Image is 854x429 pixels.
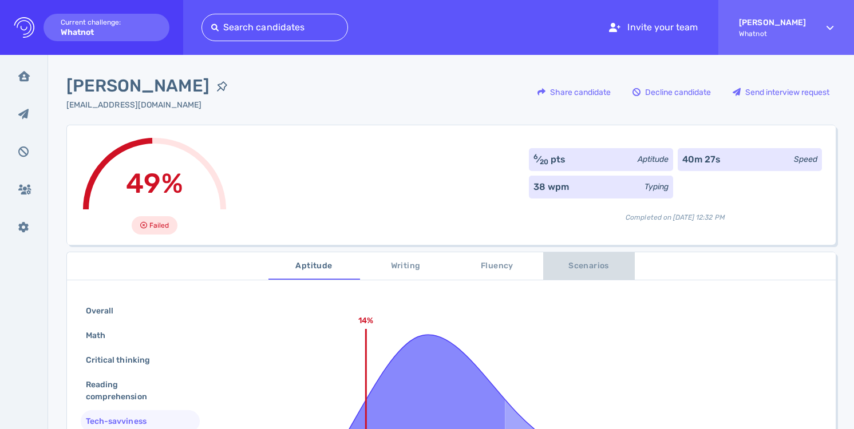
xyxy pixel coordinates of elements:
span: Fluency [458,259,536,273]
div: 38 wpm [533,180,569,194]
button: Decline candidate [626,78,717,106]
span: Writing [367,259,445,273]
span: [PERSON_NAME] [66,73,209,99]
div: Typing [645,181,669,193]
button: Send interview request [726,78,836,106]
div: Completed on [DATE] 12:32 PM [529,203,822,223]
span: Failed [149,219,169,232]
div: Overall [84,303,127,319]
div: Decline candidate [627,79,717,105]
strong: [PERSON_NAME] [739,18,806,27]
div: Speed [794,153,817,165]
span: 49% [126,167,183,200]
sub: 20 [540,158,548,166]
span: Aptitude [275,259,353,273]
div: Math [84,327,119,344]
div: ⁄ pts [533,153,566,166]
div: 40m 27s [682,153,721,166]
div: Aptitude [638,153,669,165]
span: Whatnot [739,30,806,38]
div: Send interview request [727,79,835,105]
div: Reading comprehension [84,376,188,405]
button: Share candidate [531,78,617,106]
span: Scenarios [550,259,628,273]
sup: 6 [533,153,538,161]
text: 14% [358,316,373,325]
div: Share candidate [532,79,616,105]
div: Click to copy the email address [66,99,235,111]
div: Critical thinking [84,352,164,368]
